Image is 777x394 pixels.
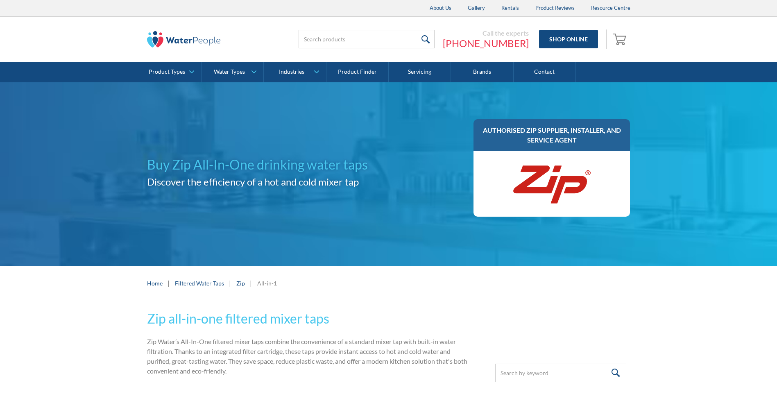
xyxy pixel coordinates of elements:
[147,337,469,376] p: Zip Water’s All-In-One filtered mixer taps combine the convenience of a standard mixer tap with b...
[514,62,576,82] a: Contact
[443,37,529,50] a: [PHONE_NUMBER]
[167,278,171,288] div: |
[482,125,622,145] h3: AUTHORISED ZIP SUPPLIER, INSTALLER, AND SERVICE AGENT
[611,29,630,49] a: Open empty cart
[299,30,435,48] input: Search products
[257,279,277,288] div: All-in-1
[279,68,304,75] div: Industries
[202,62,263,82] a: Water Types
[264,62,326,82] a: Industries
[389,62,451,82] a: Servicing
[147,31,221,48] img: The Water People
[228,278,232,288] div: |
[443,29,529,37] div: Call the experts
[326,62,389,82] a: Product Finder
[249,278,253,288] div: |
[147,309,469,328] h2: Zip all-in-one filtered mixer taps
[613,32,628,45] img: shopping cart
[175,279,224,288] a: Filtered Water Taps
[495,364,626,382] input: Search by keyword
[451,62,513,82] a: Brands
[147,279,163,288] a: Home
[236,279,245,288] a: Zip
[147,174,385,189] h2: Discover the efficiency of a hot and cold mixer tap
[149,68,185,75] div: Product Types
[214,68,245,75] div: Water Types
[539,30,598,48] a: Shop Online
[147,155,385,174] h1: Buy Zip All-In-One drinking water taps
[139,62,201,82] a: Product Types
